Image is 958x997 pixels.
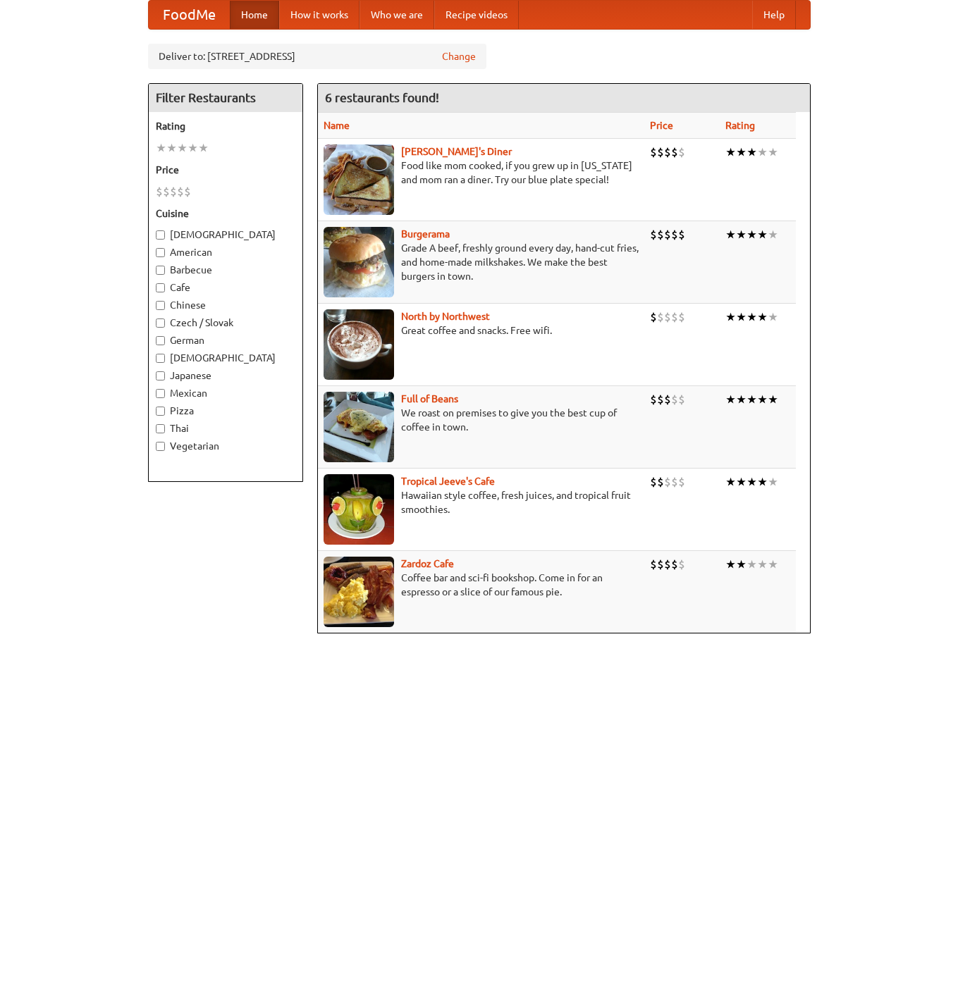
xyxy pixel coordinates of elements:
[657,309,664,325] li: $
[163,184,170,199] li: $
[156,206,295,221] h5: Cuisine
[156,371,165,380] input: Japanese
[156,369,295,383] label: Japanese
[324,227,394,297] img: burgerama.jpg
[324,120,350,131] a: Name
[768,144,778,160] li: ★
[757,144,768,160] li: ★
[757,474,768,490] li: ★
[671,557,678,572] li: $
[768,309,778,325] li: ★
[156,301,165,310] input: Chinese
[184,184,191,199] li: $
[188,140,198,156] li: ★
[678,309,685,325] li: $
[747,474,757,490] li: ★
[156,263,295,277] label: Barbecue
[768,474,778,490] li: ★
[768,557,778,572] li: ★
[747,144,757,160] li: ★
[324,309,394,380] img: north.jpg
[156,184,163,199] li: $
[156,298,295,312] label: Chinese
[725,120,755,131] a: Rating
[671,392,678,407] li: $
[325,91,439,104] ng-pluralize: 6 restaurants found!
[650,227,657,242] li: $
[650,392,657,407] li: $
[156,333,295,347] label: German
[736,309,747,325] li: ★
[324,406,639,434] p: We roast on premises to give you the best cup of coffee in town.
[156,389,165,398] input: Mexican
[324,488,639,516] p: Hawaiian style coffee, fresh juices, and tropical fruit smoothies.
[401,311,490,322] a: North by Northwest
[725,227,736,242] li: ★
[747,227,757,242] li: ★
[401,476,495,487] a: Tropical Jeeve's Cafe
[324,392,394,462] img: beans.jpg
[279,1,360,29] a: How it works
[664,227,671,242] li: $
[664,309,671,325] li: $
[324,323,639,338] p: Great coffee and snacks. Free wifi.
[725,144,736,160] li: ★
[434,1,519,29] a: Recipe videos
[401,393,458,404] a: Full of Beans
[156,439,295,453] label: Vegetarian
[657,144,664,160] li: $
[401,228,450,240] a: Burgerama
[156,386,295,400] label: Mexican
[324,241,639,283] p: Grade A beef, freshly ground every day, hand-cut fries, and home-made milkshakes. We make the bes...
[156,280,295,295] label: Cafe
[664,474,671,490] li: $
[725,557,736,572] li: ★
[442,49,476,63] a: Change
[650,120,673,131] a: Price
[360,1,434,29] a: Who we are
[664,557,671,572] li: $
[156,245,295,259] label: American
[156,283,165,292] input: Cafe
[768,392,778,407] li: ★
[736,557,747,572] li: ★
[657,474,664,490] li: $
[678,557,685,572] li: $
[156,230,165,240] input: [DEMOGRAPHIC_DATA]
[324,557,394,627] img: zardoz.jpg
[757,557,768,572] li: ★
[156,248,165,257] input: American
[747,392,757,407] li: ★
[401,146,512,157] a: [PERSON_NAME]'s Diner
[401,558,454,569] a: Zardoz Cafe
[650,557,657,572] li: $
[156,424,165,433] input: Thai
[198,140,209,156] li: ★
[156,228,295,242] label: [DEMOGRAPHIC_DATA]
[156,442,165,451] input: Vegetarian
[156,140,166,156] li: ★
[156,163,295,177] h5: Price
[166,140,177,156] li: ★
[149,1,230,29] a: FoodMe
[671,474,678,490] li: $
[725,309,736,325] li: ★
[650,144,657,160] li: $
[156,354,165,363] input: [DEMOGRAPHIC_DATA]
[324,571,639,599] p: Coffee bar and sci-fi bookshop. Come in for an espresso or a slice of our famous pie.
[156,407,165,416] input: Pizza
[324,144,394,215] img: sallys.jpg
[664,392,671,407] li: $
[757,227,768,242] li: ★
[671,309,678,325] li: $
[156,336,165,345] input: German
[725,474,736,490] li: ★
[678,227,685,242] li: $
[156,351,295,365] label: [DEMOGRAPHIC_DATA]
[657,557,664,572] li: $
[156,404,295,418] label: Pizza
